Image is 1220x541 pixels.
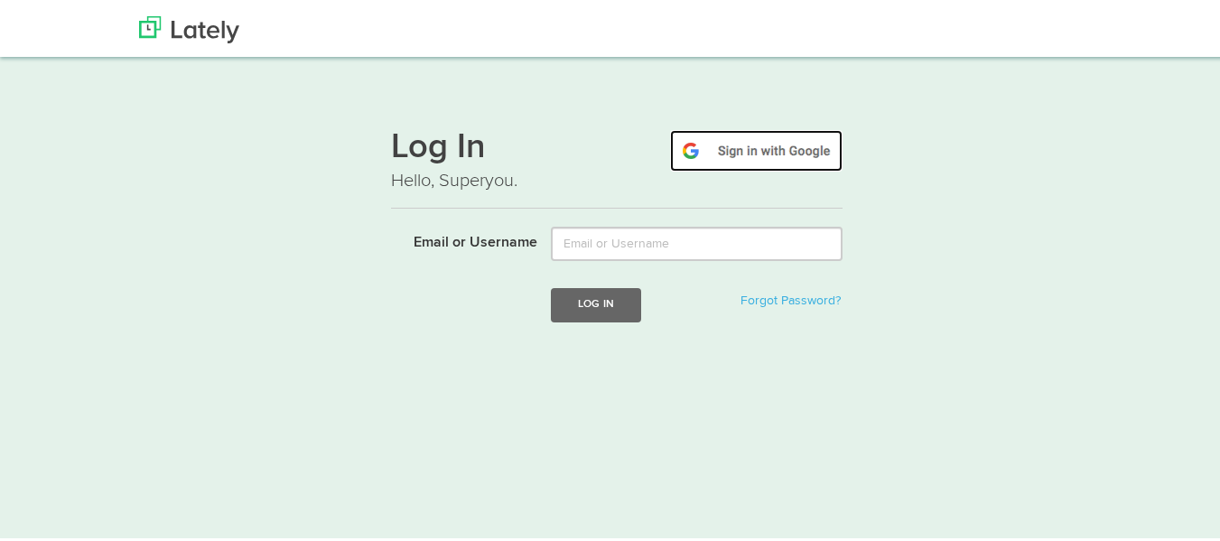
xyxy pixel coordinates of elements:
[391,127,843,165] h1: Log In
[139,14,239,41] img: Lately
[551,224,843,258] input: Email or Username
[391,165,843,191] p: Hello, Superyou.
[670,127,843,169] img: google-signin.png
[740,292,841,304] a: Forgot Password?
[551,285,641,319] button: Log In
[377,224,537,251] label: Email or Username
